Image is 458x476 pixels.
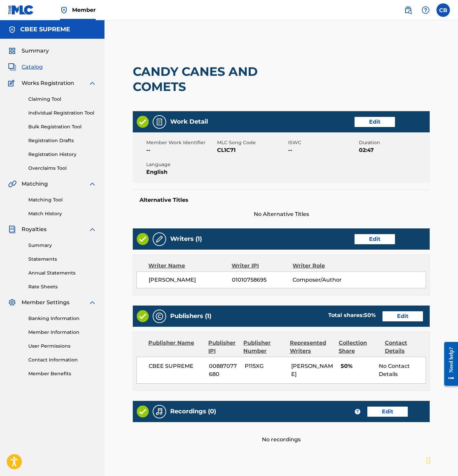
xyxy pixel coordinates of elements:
[8,225,16,233] img: Royalties
[217,146,286,154] span: CL1C71
[341,362,374,370] span: 50%
[8,47,49,55] a: SummarySummary
[364,312,376,318] span: 50 %
[137,233,149,245] img: Valid
[8,180,17,188] img: Matching
[137,406,149,417] img: Valid
[288,146,357,154] span: --
[8,63,43,71] a: CatalogCatalog
[293,276,348,284] span: Composer/Author
[28,210,96,217] a: Match History
[155,408,163,416] img: Recordings
[88,79,96,87] img: expand
[401,3,415,17] a: Public Search
[28,123,96,130] a: Bulk Registration Tool
[355,234,395,244] a: Edit
[28,109,96,117] a: Individual Registration Tool
[146,161,215,168] span: Language
[28,242,96,249] a: Summary
[146,139,215,146] span: Member Work Identifier
[88,225,96,233] img: expand
[133,422,430,444] div: No recordings
[8,26,16,34] img: Accounts
[426,450,430,471] div: Drag
[28,96,96,103] a: Claiming Tool
[359,139,428,146] span: Duration
[291,363,333,377] span: [PERSON_NAME]
[72,6,96,14] span: Member
[436,3,450,17] div: User Menu
[404,6,412,14] img: search
[439,336,458,392] iframe: Resource Center
[28,356,96,363] a: Contact Information
[20,26,70,33] h5: CBEE SUPREME
[8,79,17,87] img: Works Registration
[339,339,380,355] div: Collection Share
[137,310,149,322] img: Valid
[88,180,96,188] img: expand
[170,118,208,126] h5: Work Detail
[383,311,423,321] a: Edit
[28,196,96,203] a: Matching Tool
[28,283,96,290] a: Rate Sheets
[28,151,96,158] a: Registration History
[355,409,360,414] span: ?
[149,362,204,370] span: CBEE SUPREME
[133,64,311,94] h2: CANDY CANES AND COMETS
[8,47,16,55] img: Summary
[22,298,69,307] span: Member Settings
[170,312,211,320] h5: Publishers (1)
[28,343,96,350] a: User Permissions
[8,298,16,307] img: Member Settings
[355,117,395,127] a: Edit
[28,315,96,322] a: Banking Information
[28,137,96,144] a: Registration Drafts
[88,298,96,307] img: expand
[148,262,232,270] div: Writer Name
[288,139,357,146] span: ISWC
[149,276,232,284] span: [PERSON_NAME]
[22,180,48,188] span: Matching
[367,407,408,417] a: Edit
[28,370,96,377] a: Member Benefits
[140,197,423,203] h5: Alternative Titles
[232,262,293,270] div: Writer IPI
[155,312,163,320] img: Publishers
[385,339,426,355] div: Contact Details
[28,269,96,277] a: Annual Statements
[328,311,376,319] div: Total shares:
[133,210,430,218] span: No Alternative Titles
[22,47,49,55] span: Summary
[155,235,163,243] img: Writers
[155,118,163,126] img: Work Detail
[22,79,74,87] span: Works Registration
[290,339,334,355] div: Represented Writers
[170,235,202,243] h5: Writers (1)
[148,339,203,355] div: Publisher Name
[424,444,458,476] iframe: Chat Widget
[422,6,430,14] img: help
[170,408,216,415] h5: Recordings (0)
[28,256,96,263] a: Statements
[137,116,149,128] img: Valid
[209,362,239,378] span: 00887077680
[245,362,286,370] span: P115XG
[28,165,96,172] a: Overclaims Tool
[28,329,96,336] a: Member Information
[243,339,284,355] div: Publisher Number
[232,276,293,284] span: 01010758695
[359,146,428,154] span: 02:47
[60,6,68,14] img: Top Rightsholder
[8,63,16,71] img: Catalog
[146,146,215,154] span: --
[379,362,426,378] div: No Contact Details
[8,5,34,15] img: MLC Logo
[419,3,432,17] div: Help
[22,63,43,71] span: Catalog
[208,339,239,355] div: Publisher IPI
[146,168,215,176] span: English
[22,225,47,233] span: Royalties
